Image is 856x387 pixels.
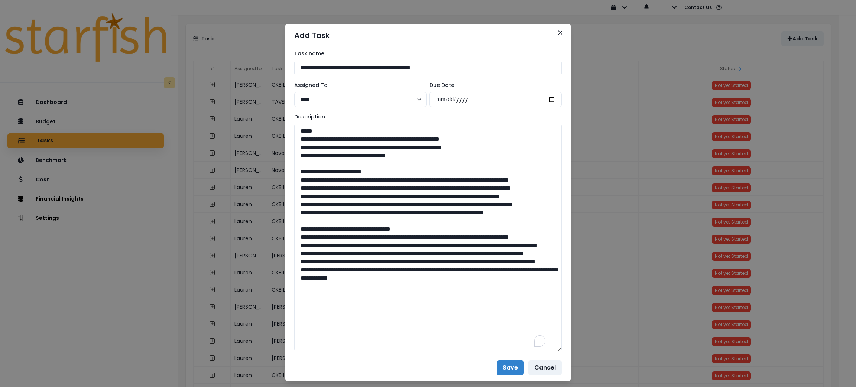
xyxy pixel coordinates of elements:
button: Cancel [528,360,562,375]
label: Due Date [429,81,557,89]
label: Assigned To [294,81,422,89]
textarea: To enrich screen reader interactions, please activate Accessibility in Grammarly extension settings [294,124,562,351]
label: Task name [294,50,557,58]
label: Description [294,113,557,121]
header: Add Task [285,24,571,47]
button: Save [497,360,524,375]
button: Close [554,27,566,39]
